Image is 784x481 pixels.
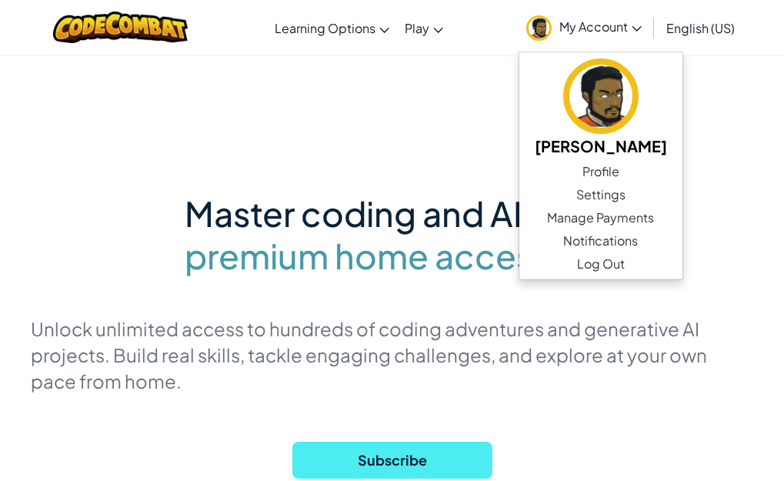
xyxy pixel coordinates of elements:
[666,20,735,36] span: English (US)
[519,252,682,276] a: Log Out
[519,229,682,252] a: Notifications
[563,232,638,250] span: Notifications
[53,12,188,43] img: CodeCombat logo
[519,160,682,183] a: Profile
[292,442,492,479] button: Subscribe
[563,58,639,134] img: avatar
[519,183,682,206] a: Settings
[185,235,550,277] span: premium home access
[519,3,649,52] a: My Account
[185,192,597,235] span: Master coding and AI with
[519,206,682,229] a: Manage Payments
[31,316,754,394] p: Unlock unlimited access to hundreds of coding adventures and generative AI projects. Build real s...
[267,7,397,48] a: Learning Options
[405,20,429,36] span: Play
[519,56,682,160] a: [PERSON_NAME]
[397,7,451,48] a: Play
[275,20,375,36] span: Learning Options
[535,134,667,158] h5: [PERSON_NAME]
[559,18,642,35] span: My Account
[526,15,552,41] img: avatar
[659,7,742,48] a: English (US)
